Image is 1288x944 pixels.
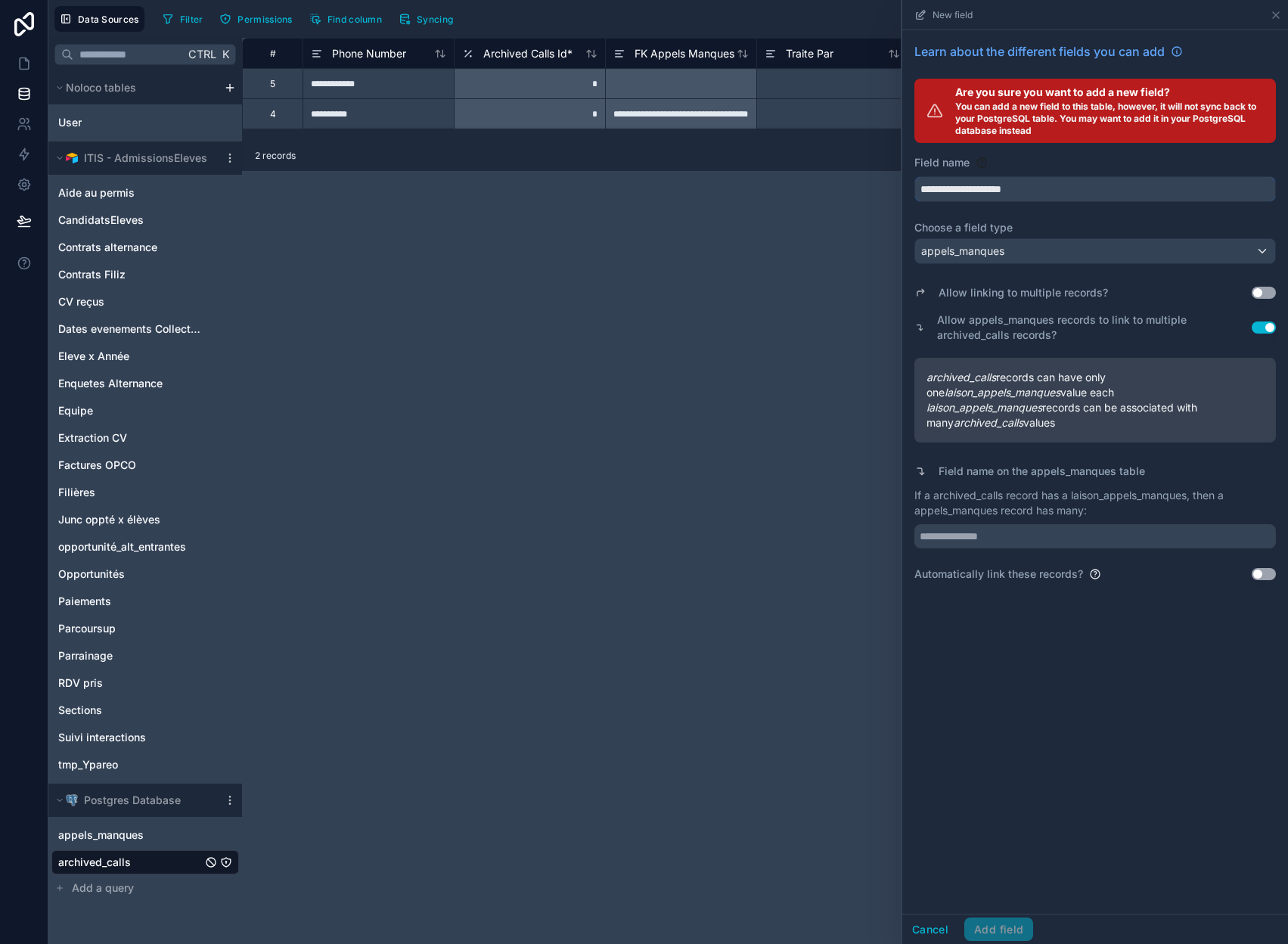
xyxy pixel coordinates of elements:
[58,567,202,582] a: Opportunités
[937,312,1252,343] label: Allow appels_manques records to link to multiple archived_calls records?
[902,918,958,942] button: Cancel
[270,108,276,120] div: 4
[51,344,239,368] div: Eleve x Année
[58,294,104,309] span: CV reçus
[58,512,160,527] span: Junc oppté x élèves
[327,14,382,25] span: Find column
[58,267,126,282] span: Contrats Filiz
[51,426,239,450] div: Extraction CV
[51,698,239,722] div: Sections
[58,349,129,364] span: Eleve x Année
[51,823,239,847] div: appels_manques
[66,794,78,806] img: Postgres logo
[58,648,202,663] a: Parrainage
[58,828,202,843] a: appels_manques
[58,539,186,554] span: opportunité_alt_entrantes
[393,8,458,30] button: Syncing
[58,855,202,870] a: archived_calls
[58,185,135,200] span: Aide au permis
[58,115,187,130] a: User
[58,376,163,391] span: Enquetes Alternance
[58,512,202,527] a: Junc oppté x élèves
[51,725,239,750] div: Suivi interactions
[66,152,78,164] img: Airtable Logo
[51,371,239,396] div: Enquetes Alternance
[58,730,202,745] a: Suivi interactions
[58,675,103,691] span: RDV pris
[58,485,95,500] span: Filières
[58,703,202,718] a: Sections
[84,151,207,166] span: ITIS - AdmissionsEleves
[58,594,202,609] a: Paiements
[51,671,239,695] div: RDV pris
[914,42,1165,61] span: Learn about the different fields you can add
[914,42,1183,61] a: Learn about the different fields you can add
[51,480,239,505] div: Filières
[58,567,125,582] span: Opportunités
[58,648,113,663] span: Parrainage
[926,400,1264,430] span: records can be associated with many values
[58,213,144,228] span: CandidatsEleves
[51,589,239,613] div: Paiements
[58,828,144,843] span: appels_manques
[58,294,202,309] a: CV reçus
[786,46,833,61] span: Traite Par
[51,317,239,341] div: Dates evenements Collectifs
[51,850,239,874] div: archived_calls
[58,621,116,636] span: Parcoursup
[332,46,406,61] span: Phone Number
[157,8,209,30] button: Filter
[51,790,218,811] button: Postgres logoPostgres Database
[237,14,292,25] span: Permissions
[58,115,82,130] span: User
[58,430,202,446] a: Extraction CV
[51,399,239,423] div: Equipe
[51,110,239,135] div: User
[254,48,291,59] div: #
[933,9,973,21] span: New field
[51,147,218,169] button: Airtable LogoITIS - AdmissionsEleves
[955,101,1264,137] span: You can add a new field to this table, however, it will not sync back to your PostgreSQL table. Y...
[58,757,202,772] a: tmp_Ypareo
[187,45,218,64] span: Ctrl
[58,403,202,418] a: Equipe
[926,370,1264,400] span: records can have only one value each
[635,46,734,61] span: FK Appels Manques
[72,880,134,896] span: Add a query
[304,8,387,30] button: Find column
[58,240,157,255] span: Contrats alternance
[954,416,1023,429] em: archived_calls
[58,403,93,418] span: Equipe
[58,349,202,364] a: Eleve x Année
[51,616,239,641] div: Parcoursup
[914,155,970,170] label: Field name
[58,213,202,228] a: CandidatsEleves
[58,621,202,636] a: Parcoursup
[58,430,127,446] span: Extraction CV
[58,757,118,772] span: tmp_Ypareo
[914,220,1276,235] label: Choose a field type
[58,855,131,870] span: archived_calls
[214,8,303,30] a: Permissions
[58,185,202,200] a: Aide au permis
[393,8,464,30] a: Syncing
[914,238,1276,264] button: appels_manques
[51,453,239,477] div: Factures OPCO
[58,376,202,391] a: Enquetes Alternance
[926,401,1042,414] em: laison_appels_manques
[914,567,1083,582] label: Automatically link these records?
[939,464,1145,479] label: Field name on the appels_manques table
[51,877,239,899] button: Add a query
[58,321,202,337] a: Dates evenements Collectifs
[58,485,202,500] a: Filières
[921,244,1004,259] span: appels_manques
[483,46,573,61] span: Archived Calls Id *
[255,150,296,162] span: 2 records
[58,267,202,282] a: Contrats Filiz
[939,285,1108,300] label: Allow linking to multiple records?
[58,730,146,745] span: Suivi interactions
[78,14,139,25] span: Data Sources
[84,793,181,808] span: Postgres Database
[180,14,203,25] span: Filter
